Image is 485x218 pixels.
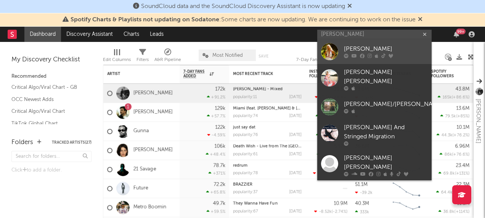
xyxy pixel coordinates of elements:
div: Recommended [11,72,92,81]
svg: Chart title [389,198,424,217]
div: [PERSON_NAME]/[PERSON_NAME] [344,100,443,109]
div: +65.8 % [206,190,225,195]
span: +131 % [456,172,468,176]
div: Miami (feat. Lil Wayne & Rick Ross) [233,106,302,111]
div: ( ) [317,152,347,157]
a: Dashboard [24,27,61,42]
input: Search for folders... [11,151,92,162]
span: : Some charts are now updating. We are continuing to work on the issue [71,17,416,23]
button: Save [259,54,268,58]
div: +371 % [209,171,225,176]
div: 23.4M [456,163,469,168]
a: [PERSON_NAME] [317,39,432,64]
div: Luther - Mixed [233,87,302,91]
div: -4.59 % [207,133,225,138]
a: Future [133,185,148,192]
div: +59.5 % [207,209,225,214]
div: ( ) [436,190,469,195]
div: 106k [214,144,225,149]
a: [PERSON_NAME] [PERSON_NAME] [317,64,432,95]
div: Folders [11,138,33,147]
a: just say dat [233,125,255,130]
div: 99 + [456,29,466,34]
span: 69.8k [443,172,455,176]
div: 40.3M [355,201,369,206]
span: 79.5k [445,114,456,119]
span: 165k [443,95,452,99]
a: Miami (feat. [PERSON_NAME] & [PERSON_NAME]) [233,106,330,111]
span: -8.52k [319,210,332,214]
input: Search for artists [317,30,432,39]
div: 7-Day Fans Added (7-Day Fans Added) [296,46,353,68]
div: Most Recent Track [233,72,290,76]
button: Tracked Artists(27) [52,141,92,144]
div: ( ) [437,133,469,138]
div: +91.2 % [207,95,225,99]
span: 64.4k [441,191,453,195]
div: A&R Pipeline [154,55,181,64]
span: +86.6 % [453,95,468,99]
div: ( ) [440,114,469,119]
div: 129k [215,106,225,111]
span: SoundCloud data and the SoundCloud Discovery Assistant is now updating [141,3,345,10]
span: +114 % [456,210,468,214]
div: ( ) [438,171,469,176]
div: ( ) [438,95,469,99]
div: 13.6M [456,106,469,111]
div: ( ) [315,95,347,99]
div: Death Wish - Live from The O2 Arena [233,144,302,149]
a: redrum [233,163,247,168]
div: [PERSON_NAME] [344,45,428,54]
div: They Wanna Have Fun [233,202,302,206]
span: 86k [445,152,452,157]
div: Edit Columns [103,46,131,68]
div: 49.7k [213,201,225,206]
span: -2.74 % [333,210,346,214]
div: Edit Columns [103,55,131,64]
span: Spotify Charts & Playlists not updating on Sodatone [71,17,219,23]
div: 10.9M [334,201,347,206]
div: [PERSON_NAME] [PERSON_NAME] [344,154,428,172]
div: 10.1M [456,125,469,130]
a: OCC Newest Adds [11,95,84,104]
div: +57.7 % [207,114,225,119]
a: Metro Boomin [133,204,166,211]
div: popularity: 78 [233,171,258,175]
div: Filters [137,55,149,64]
span: Dismiss [418,17,422,23]
div: ( ) [438,209,469,214]
div: [DATE] [289,95,302,99]
div: [DATE] [289,133,302,137]
div: [DATE] [289,152,302,156]
div: 172k [215,87,225,92]
span: +76.6 % [453,152,468,157]
a: Charts [118,27,145,42]
div: 72.2k [214,182,225,187]
div: +48.4 % [206,152,225,157]
a: BRAZZIER [233,183,252,187]
div: just say dat [233,125,302,130]
a: TikTok Global Chart [11,119,84,128]
div: [PERSON_NAME] And Stringed Migration [344,123,428,141]
div: 122k [215,125,225,130]
span: Dismiss [347,3,352,10]
a: 21 Savage [133,166,156,173]
a: Death Wish - Live from The [GEOGRAPHIC_DATA] [233,144,331,149]
span: 7-Day Fans Added [183,69,208,79]
svg: Chart title [389,179,424,198]
div: 333k [355,209,369,214]
span: 36.8k [443,210,454,214]
a: [PERSON_NAME] And Stringed Migration [317,119,432,150]
a: Critical Algo/Viral Chart [11,107,84,115]
div: redrum [233,163,302,168]
span: +85 % [457,114,468,119]
div: Spotify Followers [431,69,458,79]
div: ( ) [316,114,347,119]
a: [PERSON_NAME] [PERSON_NAME] [317,150,432,180]
a: Leads [145,27,169,42]
div: My Discovery Checklist [11,55,92,64]
div: BRAZZIER [233,183,302,187]
span: +76.2 % [454,133,468,138]
div: Click to add a folder. [11,166,92,175]
div: popularity: 61 [233,152,258,156]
